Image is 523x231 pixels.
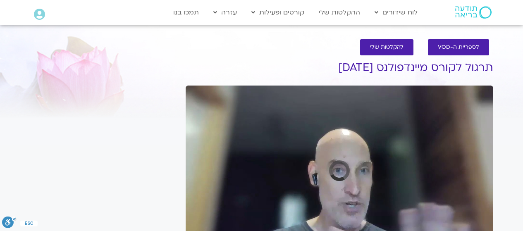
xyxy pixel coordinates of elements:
[428,39,489,55] a: לספריית ה-VOD
[360,39,413,55] a: להקלטות שלי
[455,6,492,19] img: תודעה בריאה
[209,5,241,20] a: עזרה
[370,44,404,50] span: להקלטות שלי
[315,5,364,20] a: ההקלטות שלי
[169,5,203,20] a: תמכו בנו
[438,44,479,50] span: לספריית ה-VOD
[247,5,308,20] a: קורסים ופעילות
[370,5,422,20] a: לוח שידורים
[186,62,493,74] h1: תרגול לקורס מיינדפולנס [DATE]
